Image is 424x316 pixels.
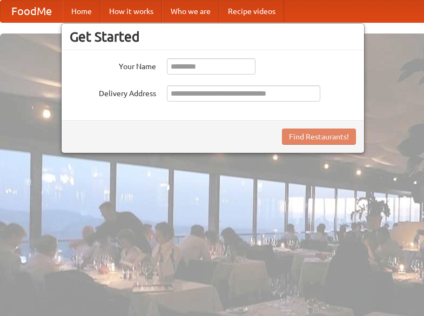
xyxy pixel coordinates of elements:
[70,29,356,45] h3: Get Started
[1,1,63,22] a: FoodMe
[162,1,219,22] a: Who we are
[100,1,162,22] a: How it works
[63,1,100,22] a: Home
[70,85,156,99] label: Delivery Address
[219,1,284,22] a: Recipe videos
[70,58,156,72] label: Your Name
[282,129,356,145] button: Find Restaurants!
